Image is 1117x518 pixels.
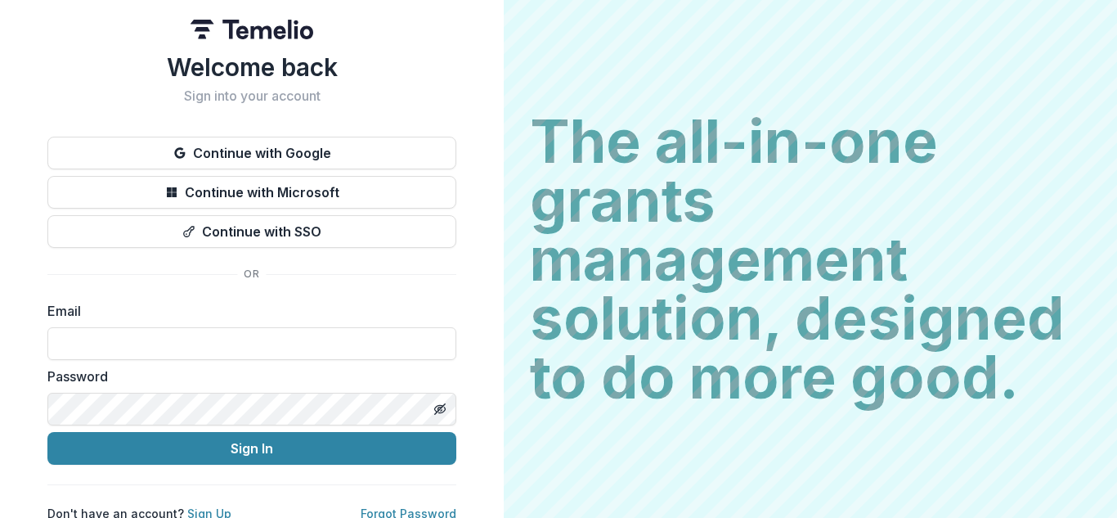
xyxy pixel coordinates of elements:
[47,367,446,386] label: Password
[47,215,456,248] button: Continue with SSO
[47,176,456,209] button: Continue with Microsoft
[47,432,456,465] button: Sign In
[191,20,313,39] img: Temelio
[47,52,456,82] h1: Welcome back
[427,396,453,422] button: Toggle password visibility
[47,301,446,321] label: Email
[47,137,456,169] button: Continue with Google
[47,88,456,104] h2: Sign into your account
